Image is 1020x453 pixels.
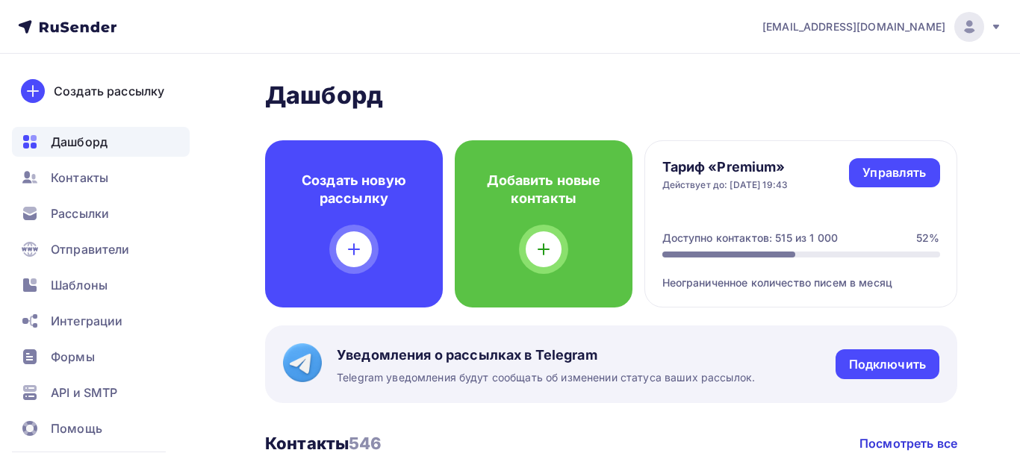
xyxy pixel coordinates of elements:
[662,231,838,246] div: Доступно контактов: 515 из 1 000
[12,270,190,300] a: Шаблоны
[51,419,102,437] span: Помощь
[12,342,190,372] a: Формы
[479,172,609,207] h4: Добавить новые контакты
[51,276,108,294] span: Шаблоны
[662,179,789,191] div: Действует до: [DATE] 19:43
[337,370,755,385] span: Telegram уведомления будут сообщать об изменении статуса ваших рассылок.
[51,240,130,258] span: Отправители
[54,82,164,100] div: Создать рассылку
[51,204,109,222] span: Рассылки
[337,346,755,364] span: Уведомления о рассылках в Telegram
[12,199,190,228] a: Рассылки
[265,81,957,110] h2: Дашборд
[862,164,926,181] div: Управлять
[12,163,190,193] a: Контакты
[349,434,382,453] span: 546
[849,356,926,373] div: Подключить
[662,257,940,290] div: Неограниченное количество писем в месяц
[762,19,945,34] span: [EMAIL_ADDRESS][DOMAIN_NAME]
[51,169,108,187] span: Контакты
[12,234,190,264] a: Отправители
[51,133,108,151] span: Дашборд
[849,158,939,187] a: Управлять
[662,158,789,176] h4: Тариф «Premium»
[762,12,1002,42] a: [EMAIL_ADDRESS][DOMAIN_NAME]
[916,231,939,246] div: 52%
[289,172,419,207] h4: Создать новую рассылку
[51,312,122,330] span: Интеграции
[859,434,957,452] a: Посмотреть все
[51,348,95,366] span: Формы
[12,127,190,157] a: Дашборд
[51,384,117,402] span: API и SMTP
